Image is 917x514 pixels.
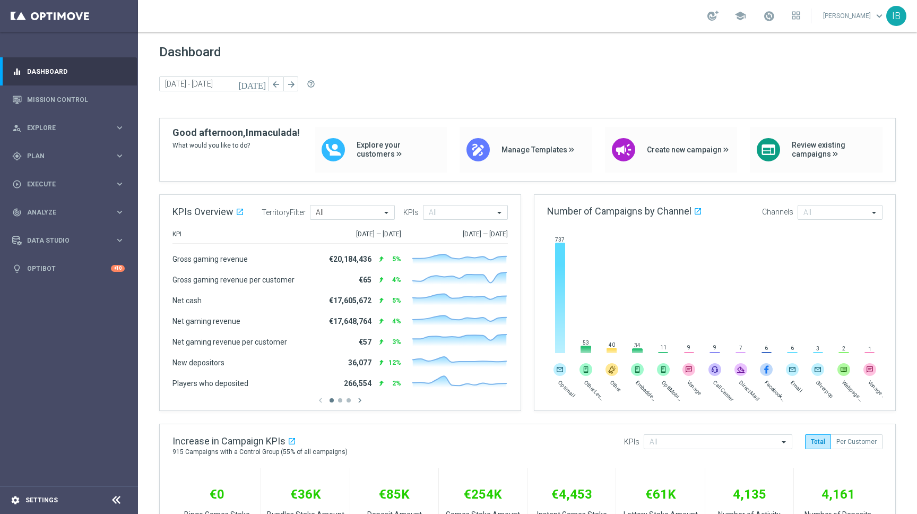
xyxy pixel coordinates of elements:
[27,57,125,85] a: Dashboard
[12,96,125,104] button: Mission Control
[12,236,115,245] div: Data Studio
[27,125,115,131] span: Explore
[873,10,885,22] span: keyboard_arrow_down
[11,495,20,505] i: settings
[12,85,125,114] div: Mission Control
[115,207,125,217] i: keyboard_arrow_right
[822,8,886,24] a: [PERSON_NAME]keyboard_arrow_down
[12,264,125,273] button: lightbulb Optibot +10
[115,151,125,161] i: keyboard_arrow_right
[27,153,115,159] span: Plan
[12,123,22,133] i: person_search
[115,179,125,189] i: keyboard_arrow_right
[12,179,22,189] i: play_circle_outline
[12,152,125,160] button: gps_fixed Plan keyboard_arrow_right
[12,151,115,161] div: Plan
[12,57,125,85] div: Dashboard
[27,209,115,216] span: Analyze
[27,254,111,282] a: Optibot
[12,208,115,217] div: Analyze
[12,264,22,273] i: lightbulb
[12,67,125,76] button: equalizer Dashboard
[115,235,125,245] i: keyboard_arrow_right
[12,208,22,217] i: track_changes
[12,254,125,282] div: Optibot
[12,208,125,217] button: track_changes Analyze keyboard_arrow_right
[111,265,125,272] div: +10
[886,6,906,26] div: IB
[27,85,125,114] a: Mission Control
[115,123,125,133] i: keyboard_arrow_right
[27,237,115,244] span: Data Studio
[27,181,115,187] span: Execute
[12,179,115,189] div: Execute
[12,67,22,76] i: equalizer
[12,180,125,189] button: play_circle_outline Execute keyboard_arrow_right
[12,151,22,161] i: gps_fixed
[25,497,58,503] a: Settings
[12,124,125,132] button: person_search Explore keyboard_arrow_right
[734,10,746,22] span: school
[12,123,115,133] div: Explore
[12,236,125,245] button: Data Studio keyboard_arrow_right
